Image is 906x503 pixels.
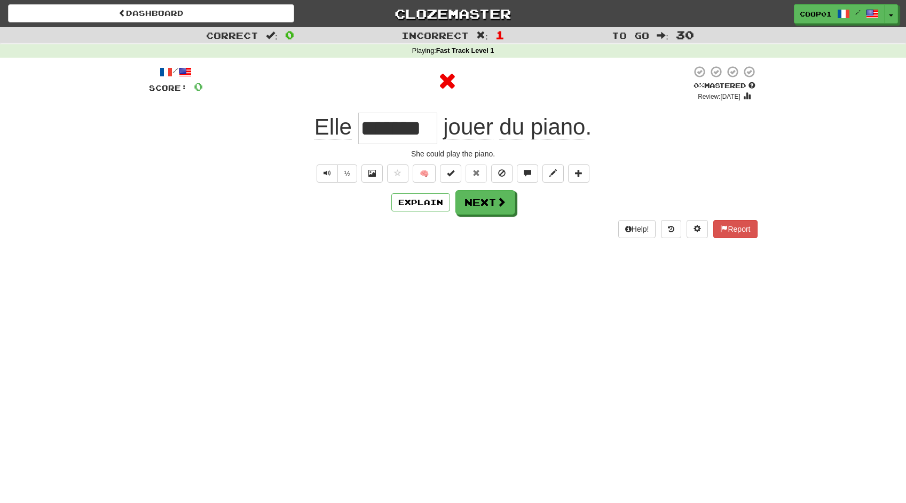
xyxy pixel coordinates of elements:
[855,9,861,16] span: /
[206,30,258,41] span: Correct
[149,148,758,159] div: She could play the piano.
[436,47,494,54] strong: Fast Track Level 1
[285,28,294,41] span: 0
[413,164,436,183] button: 🧠
[401,30,469,41] span: Incorrect
[713,220,757,238] button: Report
[466,164,487,183] button: Reset to 0% Mastered (alt+r)
[491,164,513,183] button: Ignore sentence (alt+i)
[443,114,493,140] span: jouer
[314,114,352,140] span: Elle
[8,4,294,22] a: Dashboard
[149,83,187,92] span: Score:
[691,81,758,91] div: Mastered
[310,4,596,23] a: Clozemaster
[476,31,488,40] span: :
[531,114,586,140] span: piano
[437,114,592,140] span: .
[517,164,538,183] button: Discuss sentence (alt+u)
[568,164,589,183] button: Add to collection (alt+a)
[149,65,203,78] div: /
[499,114,524,140] span: du
[542,164,564,183] button: Edit sentence (alt+d)
[455,190,515,215] button: Next
[657,31,668,40] span: :
[676,28,694,41] span: 30
[361,164,383,183] button: Show image (alt+x)
[440,164,461,183] button: Set this sentence to 100% Mastered (alt+m)
[694,81,704,90] span: 0 %
[387,164,408,183] button: Favorite sentence (alt+f)
[266,31,278,40] span: :
[661,220,681,238] button: Round history (alt+y)
[391,193,450,211] button: Explain
[194,80,203,93] span: 0
[794,4,885,23] a: coop01 /
[612,30,649,41] span: To go
[800,9,832,19] span: coop01
[317,164,338,183] button: Play sentence audio (ctl+space)
[314,164,358,183] div: Text-to-speech controls
[495,28,505,41] span: 1
[337,164,358,183] button: ½
[618,220,656,238] button: Help!
[698,93,740,100] small: Review: [DATE]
